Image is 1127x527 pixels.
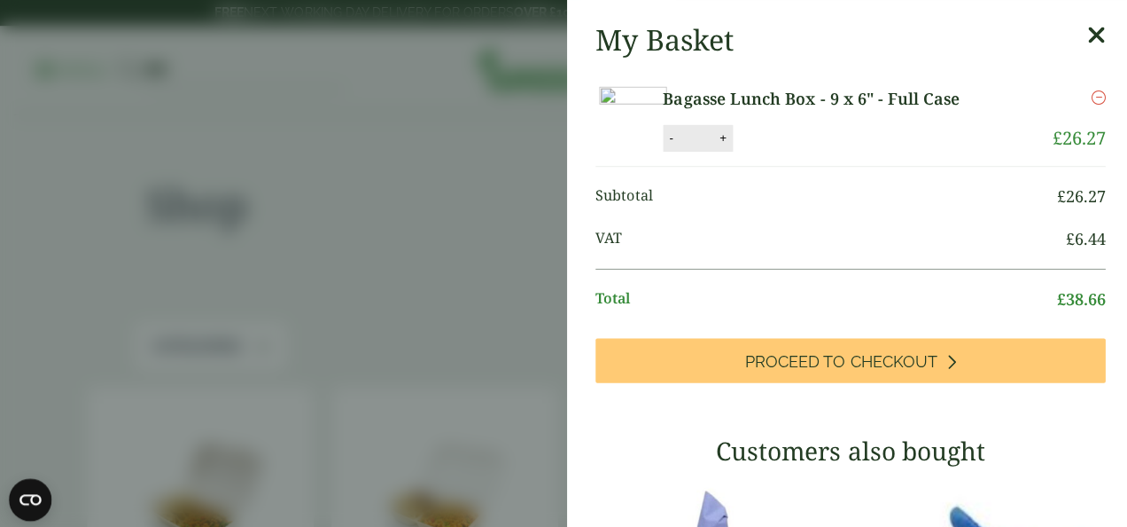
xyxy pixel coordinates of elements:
button: - [660,130,674,145]
a: Remove this item [1084,86,1099,107]
span: £ [1059,226,1068,248]
h2: My Basket [592,23,729,57]
a: Bagasse Lunch Box - 9 x 6" - Full Case [659,86,1000,110]
span: Total [592,286,1050,310]
bdi: 38.66 [1050,287,1099,308]
span: Subtotal [592,184,1050,208]
a: Proceed to Checkout [592,336,1099,381]
span: VAT [592,225,1059,249]
bdi: 26.27 [1050,185,1099,206]
h3: Customers also bought [592,434,1099,464]
bdi: 26.27 [1045,125,1099,149]
bdi: 6.44 [1059,226,1099,248]
span: £ [1045,125,1055,149]
button: Open CMP widget [9,476,51,518]
span: £ [1050,185,1059,206]
span: Proceed to Checkout [741,350,932,369]
span: £ [1050,287,1059,308]
button: + [710,130,727,145]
